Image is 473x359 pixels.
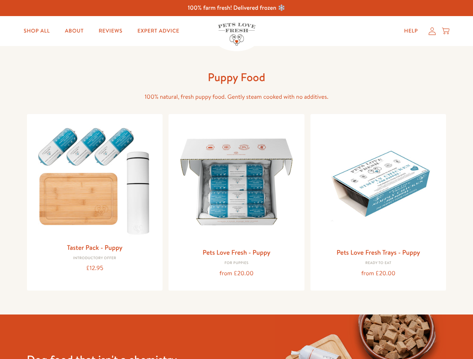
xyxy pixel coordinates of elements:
a: Pets Love Fresh Trays - Puppy [337,248,420,257]
img: Pets Love Fresh - Puppy [175,120,298,244]
a: About [59,24,90,39]
span: 100% natural, fresh puppy food. Gently steam cooked with no additives. [145,93,328,101]
a: Taster Pack - Puppy [67,243,122,252]
h1: Puppy Food [117,70,357,85]
a: Reviews [93,24,128,39]
div: from £20.00 [175,269,298,279]
div: from £20.00 [316,269,440,279]
a: Shop All [18,24,56,39]
img: Pets Love Fresh Trays - Puppy [316,120,440,244]
a: Help [398,24,424,39]
a: Pets Love Fresh - Puppy [203,248,270,257]
div: Introductory Offer [33,256,157,261]
img: Taster Pack - Puppy [33,120,157,239]
div: £12.95 [33,263,157,273]
div: For puppies [175,261,298,266]
img: Pets Love Fresh [218,23,255,46]
a: Expert Advice [131,24,185,39]
div: Ready to eat [316,261,440,266]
